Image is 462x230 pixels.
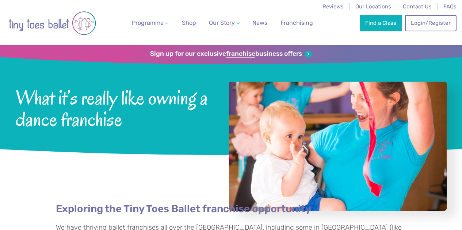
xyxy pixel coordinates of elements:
a: News [249,16,270,30]
strong: Exploring the Tiny Toes Ballet franchise opportunity [56,203,311,215]
a: Contact Us [403,3,432,10]
span: News [252,19,267,26]
span: Shop [182,19,196,26]
a: Our Locations [355,3,391,10]
a: Programme [129,16,171,30]
a: Our Story [206,16,243,30]
a: Login/Register [405,15,456,31]
span: Programme [132,19,164,26]
a: Shop [179,16,199,30]
a: FAQs [443,3,457,10]
a: Franchising [278,16,316,30]
img: tiny toes ballet [8,5,96,42]
a: Reviews [322,3,344,10]
span: Franchising [280,19,313,26]
strong: franchise [226,50,255,58]
span: What it’s really like owning a dance franchise [16,85,210,130]
a: Sign up for our exclusivefranchisebusiness offers [150,50,312,58]
a: Find a Class [360,15,402,31]
span: Our Story [209,19,235,26]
